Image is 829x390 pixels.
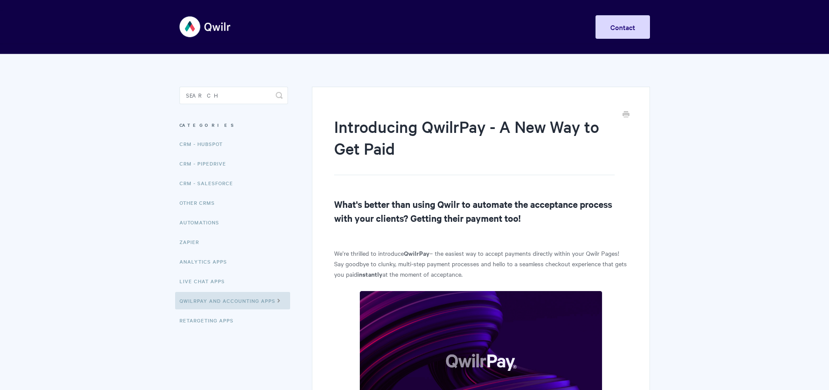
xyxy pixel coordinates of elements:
[596,15,650,39] a: Contact
[179,214,226,231] a: Automations
[179,117,288,133] h3: Categories
[404,248,430,258] strong: QwilrPay
[623,110,629,120] a: Print this Article
[179,253,233,270] a: Analytics Apps
[179,194,221,211] a: Other CRMs
[357,269,382,278] strong: instantly
[179,10,231,43] img: Qwilr Help Center
[179,155,233,172] a: CRM - Pipedrive
[179,174,240,192] a: CRM - Salesforce
[334,115,614,175] h1: Introducing QwilrPay - A New Way to Get Paid
[179,233,206,251] a: Zapier
[334,197,627,225] h2: What's better than using Qwilr to automate the acceptance process with your clients? Getting thei...
[179,312,240,329] a: Retargeting Apps
[175,292,290,309] a: QwilrPay and Accounting Apps
[179,272,231,290] a: Live Chat Apps
[334,248,627,279] p: We’re thrilled to introduce – the easiest way to accept payments directly within your Qwilr Pages...
[179,87,288,104] input: Search
[179,135,229,153] a: CRM - HubSpot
